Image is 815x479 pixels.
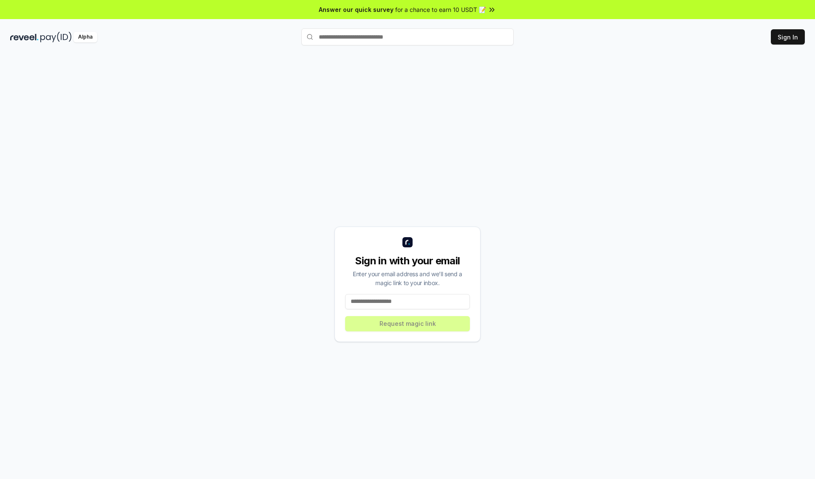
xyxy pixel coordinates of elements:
span: for a chance to earn 10 USDT 📝 [395,5,486,14]
button: Sign In [771,29,805,45]
img: reveel_dark [10,32,39,42]
div: Enter your email address and we’ll send a magic link to your inbox. [345,269,470,287]
div: Sign in with your email [345,254,470,268]
div: Alpha [73,32,97,42]
span: Answer our quick survey [319,5,393,14]
img: pay_id [40,32,72,42]
img: logo_small [402,237,413,247]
